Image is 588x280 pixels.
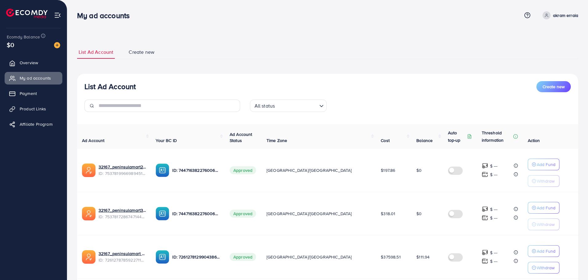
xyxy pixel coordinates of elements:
[5,57,62,69] a: Overview
[230,253,256,261] span: Approved
[99,164,146,176] div: <span class='underline'>32167_peninsulamart2_1755035523238</span></br>7537819966989451281
[381,167,395,173] span: $197.86
[230,131,252,144] span: Ad Account Status
[267,167,352,173] span: [GEOGRAPHIC_DATA]/[GEOGRAPHIC_DATA]
[490,162,498,170] p: $ ---
[482,171,488,178] img: top-up amount
[172,210,220,217] p: ID: 7447163822760067089
[82,207,95,220] img: ic-ads-acc.e4c84228.svg
[528,262,559,274] button: Withdraw
[381,254,400,260] span: $37598.51
[156,137,177,144] span: Your BC ID
[99,250,146,257] a: 32167_peninsulamart adc 1_1690648214482
[267,137,287,144] span: Time Zone
[172,253,220,261] p: ID: 7261278129904386049
[537,204,555,211] p: Add Fund
[79,49,113,56] span: List Ad Account
[99,164,146,170] a: 32167_peninsulamart2_1755035523238
[540,11,578,19] a: akram erraia
[528,159,559,170] button: Add Fund
[528,175,559,187] button: Withdraw
[543,84,565,90] span: Create new
[20,60,38,66] span: Overview
[482,215,488,221] img: top-up amount
[82,250,95,264] img: ic-ads-acc.e4c84228.svg
[6,9,48,18] img: logo
[5,87,62,100] a: Payment
[490,214,498,222] p: $ ---
[230,166,256,174] span: Approved
[416,254,430,260] span: $111.94
[156,164,169,177] img: ic-ba-acc.ded83a64.svg
[82,164,95,177] img: ic-ads-acc.e4c84228.svg
[537,161,555,168] p: Add Fund
[20,90,37,97] span: Payment
[5,72,62,84] a: My ad accounts
[99,214,146,220] span: ID: 7537817286747144200
[482,258,488,264] img: top-up amount
[490,258,498,265] p: $ ---
[416,137,433,144] span: Balance
[230,210,256,218] span: Approved
[528,219,559,230] button: Withdraw
[553,12,578,19] p: akram erraia
[99,250,146,263] div: <span class='underline'>32167_peninsulamart adc 1_1690648214482</span></br>7261278785922711553
[381,137,390,144] span: Cost
[490,171,498,178] p: $ ---
[156,250,169,264] img: ic-ba-acc.ded83a64.svg
[490,249,498,256] p: $ ---
[448,129,466,144] p: Auto top-up
[77,11,134,20] h3: My ad accounts
[82,137,105,144] span: Ad Account
[156,207,169,220] img: ic-ba-acc.ded83a64.svg
[253,101,276,110] span: All status
[7,34,40,40] span: Ecomdy Balance
[129,49,154,56] span: Create new
[267,254,352,260] span: [GEOGRAPHIC_DATA]/[GEOGRAPHIC_DATA]
[84,82,136,91] h3: List Ad Account
[7,40,14,49] span: $0
[54,42,60,48] img: image
[5,118,62,130] a: Affiliate Program
[528,245,559,257] button: Add Fund
[482,206,488,212] img: top-up amount
[277,100,317,110] input: Search for option
[537,247,555,255] p: Add Fund
[267,211,352,217] span: [GEOGRAPHIC_DATA]/[GEOGRAPHIC_DATA]
[537,264,555,271] p: Withdraw
[99,257,146,263] span: ID: 7261278785922711553
[99,170,146,176] span: ID: 7537819966989451281
[20,106,46,112] span: Product Links
[528,137,540,144] span: Action
[528,202,559,214] button: Add Fund
[54,12,61,19] img: menu
[537,221,555,228] p: Withdraw
[381,211,395,217] span: $318.01
[490,206,498,213] p: $ ---
[99,207,146,220] div: <span class='underline'>32167_peninsulamart3_1755035549846</span></br>7537817286747144200
[5,103,62,115] a: Product Links
[99,207,146,213] a: 32167_peninsulamart3_1755035549846
[482,129,512,144] p: Threshold information
[20,121,53,127] span: Affiliate Program
[416,167,422,173] span: $0
[482,163,488,169] img: top-up amount
[537,177,555,185] p: Withdraw
[172,167,220,174] p: ID: 7447163822760067089
[536,81,571,92] button: Create new
[20,75,51,81] span: My ad accounts
[482,249,488,256] img: top-up amount
[250,100,327,112] div: Search for option
[416,211,422,217] span: $0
